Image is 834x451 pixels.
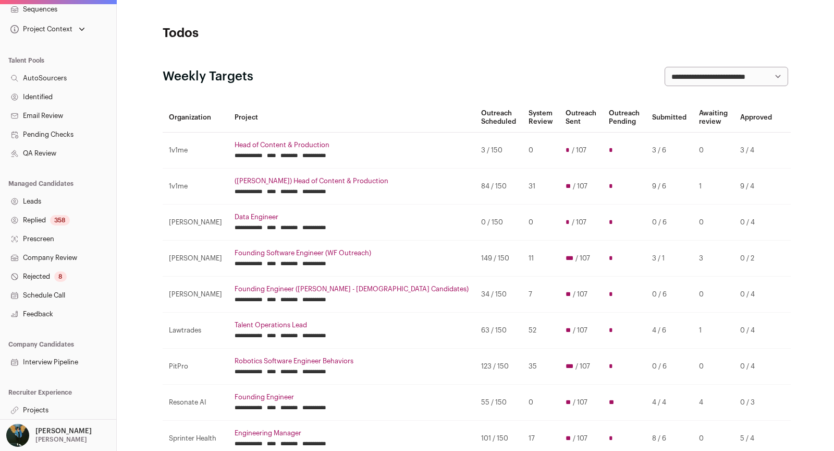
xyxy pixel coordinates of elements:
td: 0 [522,133,559,169]
td: 0 [693,349,734,385]
td: 0 / 150 [475,205,522,241]
td: 35 [522,349,559,385]
td: Resonate AI [163,385,228,421]
td: 4 [693,385,734,421]
button: Open dropdown [4,424,94,447]
span: / 107 [573,182,587,191]
a: Robotics Software Engineer Behaviors [235,357,469,365]
td: 1v1me [163,133,228,169]
a: Founding Engineer [235,393,469,401]
td: 84 / 150 [475,169,522,205]
td: Lawtrades [163,313,228,349]
td: 9 / 6 [646,169,693,205]
a: Talent Operations Lead [235,321,469,329]
a: Head of Content & Production [235,141,469,149]
td: 3 [693,241,734,277]
th: Approved [734,103,778,133]
td: 0 [693,277,734,313]
a: Founding Engineer ([PERSON_NAME] - [DEMOGRAPHIC_DATA] Candidates) [235,285,469,293]
td: 3 / 1 [646,241,693,277]
span: / 107 [572,146,586,155]
td: [PERSON_NAME] [163,277,228,313]
span: / 107 [573,434,587,443]
td: 9 / 4 [734,169,778,205]
a: Engineering Manager [235,429,469,437]
span: / 107 [575,254,590,263]
th: Awaiting review [693,103,734,133]
div: Project Context [8,25,72,33]
td: 31 [522,169,559,205]
td: 0 / 4 [734,349,778,385]
td: [PERSON_NAME] [163,241,228,277]
td: 3 / 6 [646,133,693,169]
td: 1 [693,169,734,205]
td: 3 / 150 [475,133,522,169]
td: 63 / 150 [475,313,522,349]
span: / 107 [575,362,590,371]
td: 11 [522,241,559,277]
th: Outreach Sent [559,103,603,133]
span: / 107 [573,398,587,407]
td: 4 / 6 [646,313,693,349]
td: 0 / 6 [646,277,693,313]
img: 12031951-medium_jpg [6,424,29,447]
span: / 107 [573,326,587,335]
p: [PERSON_NAME] [35,427,92,435]
th: Outreach Pending [603,103,646,133]
a: Founding Software Engineer (WF Outreach) [235,249,469,257]
th: Submitted [646,103,693,133]
div: 358 [50,215,70,225]
td: 55 / 150 [475,385,522,421]
td: 3 / 4 [734,133,778,169]
td: 1 [693,313,734,349]
span: / 107 [573,290,587,299]
p: [PERSON_NAME] [35,435,87,444]
button: Open dropdown [8,22,87,37]
td: 52 [522,313,559,349]
th: Organization [163,103,228,133]
td: 4 / 4 [646,385,693,421]
td: PitPro [163,349,228,385]
h2: Weekly Targets [163,68,253,85]
span: / 107 [572,218,586,227]
div: 8 [54,271,67,282]
td: 0 / 6 [646,205,693,241]
td: 0 / 4 [734,205,778,241]
td: 0 / 3 [734,385,778,421]
a: Data Engineer [235,213,469,221]
td: 0 [693,205,734,241]
td: 0 / 2 [734,241,778,277]
td: 1v1me [163,169,228,205]
th: Project [228,103,475,133]
td: 0 [693,133,734,169]
td: 0 / 4 [734,277,778,313]
td: 123 / 150 [475,349,522,385]
td: 0 / 6 [646,349,693,385]
td: 7 [522,277,559,313]
td: [PERSON_NAME] [163,205,228,241]
a: ([PERSON_NAME]) Head of Content & Production [235,177,469,185]
td: 0 [522,385,559,421]
th: Outreach Scheduled [475,103,522,133]
th: System Review [522,103,559,133]
h1: Todos [163,25,371,42]
td: 0 / 4 [734,313,778,349]
td: 34 / 150 [475,277,522,313]
td: 0 [522,205,559,241]
td: 149 / 150 [475,241,522,277]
